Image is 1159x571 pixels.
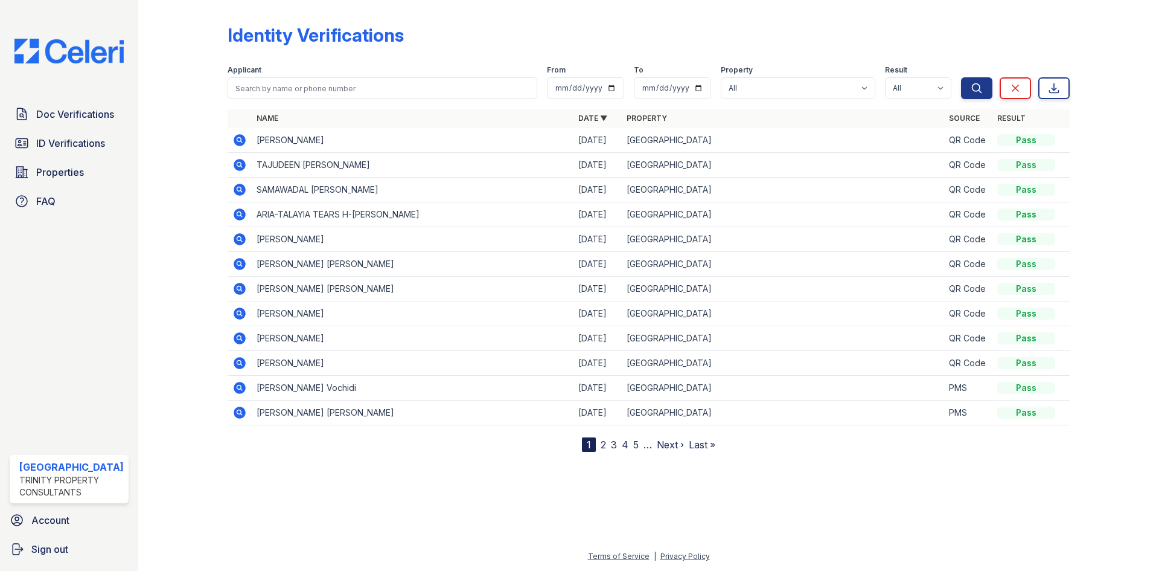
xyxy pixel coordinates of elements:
[573,376,622,401] td: [DATE]
[252,401,573,425] td: [PERSON_NAME] [PERSON_NAME]
[252,326,573,351] td: [PERSON_NAME]
[997,308,1055,320] div: Pass
[573,178,622,202] td: [DATE]
[573,326,622,351] td: [DATE]
[252,277,573,302] td: [PERSON_NAME] [PERSON_NAME]
[997,382,1055,394] div: Pass
[5,537,133,561] a: Sign out
[10,189,129,213] a: FAQ
[573,227,622,252] td: [DATE]
[944,277,992,302] td: QR Code
[622,326,943,351] td: [GEOGRAPHIC_DATA]
[252,178,573,202] td: SAMAWADAL [PERSON_NAME]
[997,208,1055,221] div: Pass
[622,153,943,178] td: [GEOGRAPHIC_DATA]
[19,460,124,474] div: [GEOGRAPHIC_DATA]
[622,128,943,153] td: [GEOGRAPHIC_DATA]
[944,128,992,153] td: QR Code
[997,258,1055,270] div: Pass
[622,376,943,401] td: [GEOGRAPHIC_DATA]
[944,178,992,202] td: QR Code
[10,131,129,155] a: ID Verifications
[622,178,943,202] td: [GEOGRAPHIC_DATA]
[627,114,667,123] a: Property
[573,202,622,227] td: [DATE]
[252,252,573,277] td: [PERSON_NAME] [PERSON_NAME]
[657,439,684,451] a: Next ›
[944,202,992,227] td: QR Code
[252,128,573,153] td: [PERSON_NAME]
[31,542,68,556] span: Sign out
[252,302,573,326] td: [PERSON_NAME]
[10,102,129,126] a: Doc Verifications
[228,65,261,75] label: Applicant
[573,277,622,302] td: [DATE]
[36,136,105,150] span: ID Verifications
[622,401,943,425] td: [GEOGRAPHIC_DATA]
[622,277,943,302] td: [GEOGRAPHIC_DATA]
[547,65,566,75] label: From
[622,351,943,376] td: [GEOGRAPHIC_DATA]
[997,407,1055,419] div: Pass
[997,184,1055,196] div: Pass
[228,24,404,46] div: Identity Verifications
[5,39,133,63] img: CE_Logo_Blue-a8612792a0a2168367f1c8372b55b34899dd931a85d93a1a3d3e32e68fde9ad4.png
[944,326,992,351] td: QR Code
[19,474,124,498] div: Trinity Property Consultants
[622,202,943,227] td: [GEOGRAPHIC_DATA]
[944,227,992,252] td: QR Code
[944,401,992,425] td: PMS
[36,165,84,179] span: Properties
[944,252,992,277] td: QR Code
[31,513,69,527] span: Account
[252,227,573,252] td: [PERSON_NAME]
[582,437,596,452] div: 1
[997,233,1055,245] div: Pass
[997,114,1026,123] a: Result
[257,114,278,123] a: Name
[252,202,573,227] td: ARIA-TALAYIA TEARS H-[PERSON_NAME]
[252,376,573,401] td: [PERSON_NAME] Vochidi
[252,351,573,376] td: [PERSON_NAME]
[997,357,1055,369] div: Pass
[997,159,1055,171] div: Pass
[5,508,133,532] a: Account
[721,65,753,75] label: Property
[588,552,650,561] a: Terms of Service
[944,351,992,376] td: QR Code
[622,252,943,277] td: [GEOGRAPHIC_DATA]
[633,439,639,451] a: 5
[997,134,1055,146] div: Pass
[949,114,980,123] a: Source
[654,552,656,561] div: |
[689,439,715,451] a: Last »
[611,439,617,451] a: 3
[885,65,907,75] label: Result
[997,332,1055,344] div: Pass
[634,65,643,75] label: To
[622,227,943,252] td: [GEOGRAPHIC_DATA]
[660,552,710,561] a: Privacy Policy
[601,439,606,451] a: 2
[573,351,622,376] td: [DATE]
[573,302,622,326] td: [DATE]
[573,153,622,178] td: [DATE]
[36,194,56,208] span: FAQ
[573,401,622,425] td: [DATE]
[228,77,537,99] input: Search by name or phone number
[997,283,1055,295] div: Pass
[622,302,943,326] td: [GEOGRAPHIC_DATA]
[10,160,129,184] a: Properties
[944,302,992,326] td: QR Code
[252,153,573,178] td: TAJUDEEN [PERSON_NAME]
[944,376,992,401] td: PMS
[622,439,628,451] a: 4
[578,114,607,123] a: Date ▼
[36,107,114,121] span: Doc Verifications
[944,153,992,178] td: QR Code
[643,437,652,452] span: …
[573,128,622,153] td: [DATE]
[573,252,622,277] td: [DATE]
